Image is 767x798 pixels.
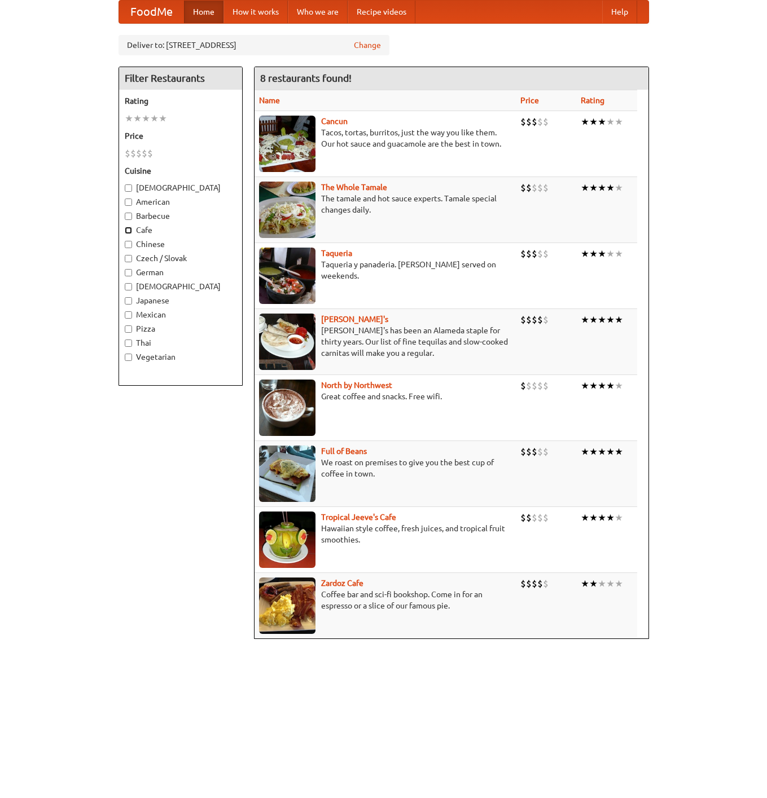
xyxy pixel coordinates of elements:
[526,446,532,458] li: $
[581,116,589,128] li: ★
[520,314,526,326] li: $
[615,380,623,392] li: ★
[125,213,132,220] input: Barbecue
[259,380,315,436] img: north.jpg
[259,193,511,215] p: The tamale and hot sauce experts. Tamale special changes daily.
[321,447,367,456] a: Full of Beans
[125,340,132,347] input: Thai
[598,577,606,590] li: ★
[321,117,348,126] a: Cancun
[543,380,549,392] li: $
[125,354,132,361] input: Vegetarian
[125,311,132,319] input: Mexican
[125,325,132,333] input: Pizza
[321,381,392,390] a: North by Northwest
[606,380,615,392] li: ★
[532,380,537,392] li: $
[532,248,537,260] li: $
[598,512,606,524] li: ★
[125,239,236,250] label: Chinese
[526,380,532,392] li: $
[532,446,537,458] li: $
[125,295,236,306] label: Japanese
[543,182,549,194] li: $
[598,182,606,194] li: ★
[125,182,236,193] label: [DEMOGRAPHIC_DATA]
[260,73,352,83] ng-pluralize: 8 restaurants found!
[606,512,615,524] li: ★
[125,309,236,320] label: Mexican
[125,323,236,334] label: Pizza
[348,1,415,23] a: Recipe videos
[259,248,315,304] img: taqueria.jpg
[259,446,315,502] img: beans.jpg
[321,315,388,324] a: [PERSON_NAME]'s
[150,112,159,125] li: ★
[259,512,315,568] img: jeeves.jpg
[526,248,532,260] li: $
[321,249,352,258] a: Taqueria
[615,182,623,194] li: ★
[125,267,236,278] label: German
[125,351,236,363] label: Vegetarian
[589,446,598,458] li: ★
[520,577,526,590] li: $
[125,255,132,262] input: Czech / Slovak
[259,127,511,149] p: Tacos, tortas, burritos, just the way you like them. Our hot sauce and guacamole are the best in ...
[589,577,598,590] li: ★
[147,147,153,160] li: $
[259,325,511,359] p: [PERSON_NAME]'s has been an Alameda staple for thirty years. Our list of fine tequilas and slow-c...
[125,241,132,248] input: Chinese
[125,269,132,276] input: German
[125,147,130,160] li: $
[606,446,615,458] li: ★
[259,116,315,172] img: cancun.jpg
[606,116,615,128] li: ★
[259,523,511,545] p: Hawaiian style coffee, fresh juices, and tropical fruit smoothies.
[354,39,381,51] a: Change
[537,182,543,194] li: $
[589,182,598,194] li: ★
[581,314,589,326] li: ★
[602,1,637,23] a: Help
[526,182,532,194] li: $
[321,579,363,588] b: Zardoz Cafe
[537,577,543,590] li: $
[259,314,315,370] img: pedros.jpg
[119,1,184,23] a: FoodMe
[125,337,236,349] label: Thai
[184,1,223,23] a: Home
[125,199,132,206] input: American
[125,210,236,222] label: Barbecue
[615,248,623,260] li: ★
[615,314,623,326] li: ★
[321,183,387,192] a: The Whole Tamale
[532,577,537,590] li: $
[532,512,537,524] li: $
[259,577,315,634] img: zardoz.jpg
[598,446,606,458] li: ★
[589,380,598,392] li: ★
[321,513,396,522] a: Tropical Jeeve's Cafe
[543,116,549,128] li: $
[125,196,236,208] label: American
[598,380,606,392] li: ★
[532,314,537,326] li: $
[125,224,236,236] label: Cafe
[520,182,526,194] li: $
[589,248,598,260] li: ★
[543,577,549,590] li: $
[615,116,623,128] li: ★
[581,182,589,194] li: ★
[520,446,526,458] li: $
[125,130,236,142] h5: Price
[615,446,623,458] li: ★
[543,512,549,524] li: $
